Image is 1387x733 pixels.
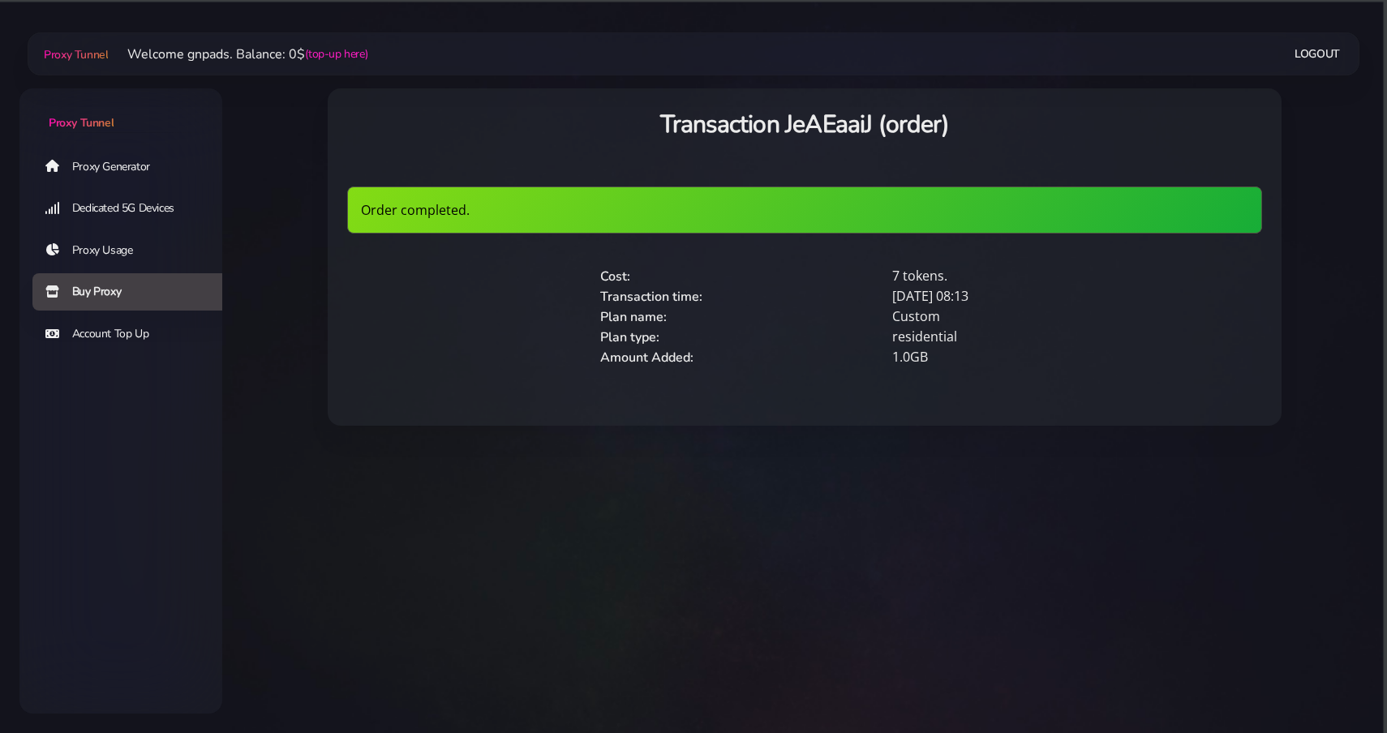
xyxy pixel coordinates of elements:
iframe: Webchat Widget [1294,640,1367,713]
div: [DATE] 08:13 [882,286,1174,306]
div: Order completed. [347,186,1262,234]
div: residential [882,327,1174,347]
span: Amount Added: [600,349,693,366]
div: Custom [882,306,1174,327]
a: (top-up here) [305,45,367,62]
span: Cost: [600,268,630,285]
a: Logout [1295,39,1340,69]
div: 1.0GB [882,347,1174,367]
span: Plan name: [600,308,667,326]
a: Proxy Generator [32,148,235,185]
span: Transaction time: [600,288,702,306]
a: Proxy Tunnel [19,88,222,131]
span: Proxy Tunnel [49,115,114,131]
a: Proxy Tunnel [41,41,108,67]
div: 7 tokens. [882,266,1174,286]
a: Account Top Up [32,315,235,353]
a: Proxy Usage [32,232,235,269]
li: Welcome gnpads. Balance: 0$ [108,45,367,64]
a: Buy Proxy [32,273,235,311]
h3: Transaction JeAEaaiJ (order) [347,108,1262,141]
span: Plan type: [600,328,659,346]
a: Dedicated 5G Devices [32,190,235,227]
span: Proxy Tunnel [44,47,108,62]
